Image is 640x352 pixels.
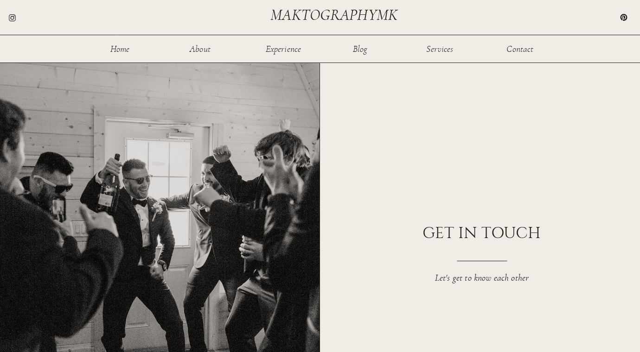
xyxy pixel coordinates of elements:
[270,7,401,23] a: maktographymk
[374,225,590,245] h1: GET IN TOUCH
[425,44,455,52] a: Services
[412,273,552,283] h1: Let's get to know each other
[185,44,215,52] a: About
[345,44,375,52] a: Blog
[505,44,535,52] a: Contact
[105,44,135,52] a: Home
[265,44,302,52] a: Experience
